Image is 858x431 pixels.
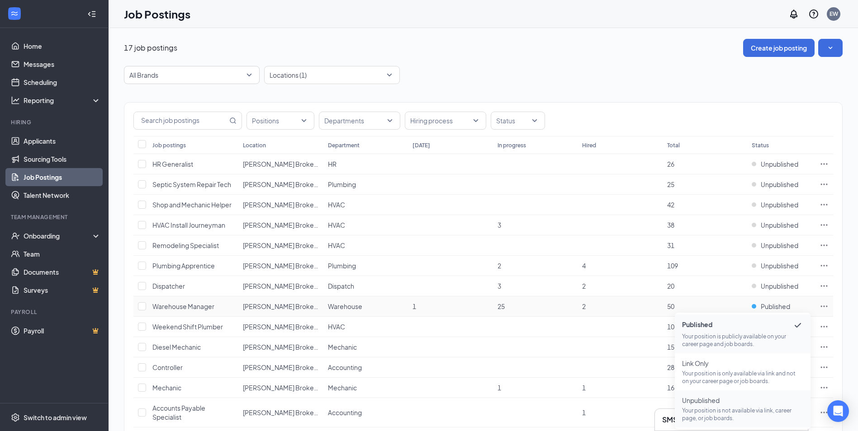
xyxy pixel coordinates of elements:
span: Plumbing [328,262,356,270]
a: Applicants [24,132,101,150]
span: 25 [667,180,674,188]
svg: Collapse [87,9,96,19]
td: Mullin Broken Arrow [238,195,323,215]
span: Accounting [328,363,362,371]
svg: Analysis [11,96,20,105]
svg: Notifications [788,9,799,19]
div: Hiring [11,118,99,126]
span: 1 [412,302,416,310]
td: HVAC [323,215,408,235]
svg: WorkstreamLogo [10,9,19,18]
span: 26 [667,160,674,168]
td: Mullin Broken Arrow [238,276,323,296]
span: HVAC [328,241,345,249]
svg: Ellipses [820,281,829,290]
th: [DATE] [408,136,493,154]
span: 28 [667,363,674,371]
td: Mullin Broken Arrow [238,256,323,276]
a: Team [24,245,101,263]
td: Mullin Broken Arrow [238,154,323,174]
svg: Ellipses [820,261,829,270]
td: Mechanic [323,378,408,398]
th: In progress [493,136,578,154]
svg: MagnifyingGlass [229,117,237,124]
span: [PERSON_NAME] Broken Arrow [243,262,336,270]
span: Remodeling Specialist [152,241,219,249]
svg: Ellipses [820,363,829,372]
svg: Ellipses [820,220,829,230]
span: 31 [667,241,674,249]
span: 2 [582,302,586,310]
td: Plumbing [323,174,408,195]
span: [PERSON_NAME] Broken Arrow [243,221,336,229]
th: Total [663,136,748,154]
span: Unpublished [761,241,798,250]
span: 42 [667,201,674,209]
svg: Ellipses [820,241,829,250]
svg: Ellipses [820,180,829,189]
span: 1 [582,408,586,417]
span: [PERSON_NAME] Broken Arrow [243,180,336,188]
p: 17 job postings [124,43,177,53]
a: PayrollCrown [24,322,101,340]
div: Department [328,141,360,149]
span: 25 [498,302,505,310]
svg: Settings [11,413,20,422]
svg: Ellipses [820,408,829,417]
div: Reporting [24,96,101,105]
p: Your position is not available via link, career page, or job boards. [682,407,803,422]
td: Mullin Broken Arrow [238,378,323,398]
td: Mullin Broken Arrow [238,235,323,256]
div: EW [830,10,838,18]
p: Your position is publicly available on your career page and job boards. [682,333,803,348]
span: [PERSON_NAME] Broken Arrow [243,323,336,331]
span: Published [682,320,803,331]
span: 3 [498,282,501,290]
span: 10 [667,323,674,331]
span: Plumbing Apprentice [152,262,215,270]
div: Team Management [11,213,99,221]
td: Mullin Broken Arrow [238,215,323,235]
span: HVAC [328,201,345,209]
button: Create job posting [743,39,815,57]
span: 4 [582,262,586,270]
span: 2 [498,262,501,270]
td: HVAC [323,317,408,337]
span: Septic System Repair Tech [152,180,231,188]
span: Published [761,302,790,311]
span: Link Only [682,359,803,368]
span: HVAC [328,323,345,331]
span: Plumbing [328,180,356,188]
div: Location [243,141,266,149]
span: 1 [498,384,501,392]
td: Mullin Broken Arrow [238,357,323,378]
th: Hired [578,136,663,154]
span: HVAC Install Journeyman [152,221,225,229]
td: Accounting [323,398,408,427]
span: 109 [667,262,678,270]
span: Warehouse Manager [152,302,214,310]
span: Mechanic [152,384,181,392]
div: Open Intercom Messenger [827,400,849,422]
span: Unpublished [761,180,798,189]
span: Mechanic [328,343,357,351]
td: Dispatch [323,276,408,296]
td: Mullin Broken Arrow [238,174,323,195]
svg: Ellipses [820,383,829,392]
a: Home [24,37,101,55]
svg: SmallChevronDown [826,43,835,52]
a: Sourcing Tools [24,150,101,168]
span: [PERSON_NAME] Broken Arrow [243,201,336,209]
div: Onboarding [24,231,93,240]
td: Mullin Broken Arrow [238,296,323,317]
span: Unpublished [761,159,798,169]
td: Mullin Broken Arrow [238,398,323,427]
td: Plumbing [323,256,408,276]
a: DocumentsCrown [24,263,101,281]
span: [PERSON_NAME] Broken Arrow [243,343,336,351]
span: HR [328,160,337,168]
svg: Ellipses [820,302,829,311]
p: All Brands [129,70,158,80]
svg: UserCheck [11,231,20,240]
span: 15 [667,343,674,351]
